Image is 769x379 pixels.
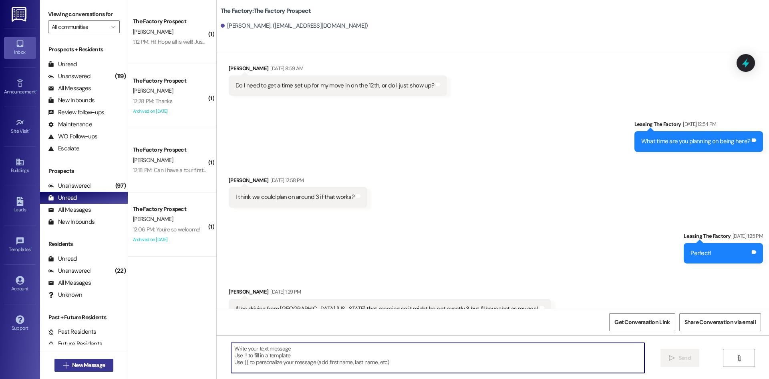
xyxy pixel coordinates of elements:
[133,77,207,85] div: The Factory Prospect
[48,120,92,129] div: Maintenance
[48,267,91,275] div: Unanswered
[72,361,105,369] span: New Message
[31,245,32,251] span: •
[133,17,207,26] div: The Factory Prospect
[48,72,91,81] div: Unanswered
[48,182,91,190] div: Unanswered
[29,127,30,133] span: •
[48,132,97,141] div: WO Follow-ups
[229,288,552,299] div: [PERSON_NAME]
[221,22,368,30] div: [PERSON_NAME]. ([EMAIL_ADDRESS][DOMAIN_NAME])
[48,144,79,153] div: Escalate
[48,328,97,336] div: Past Residents
[731,232,763,240] div: [DATE] 1:25 PM
[36,88,37,93] span: •
[641,137,750,146] div: What time are you planning on being here?
[133,146,207,154] div: The Factory Prospect
[736,355,742,361] i: 
[54,359,114,372] button: New Message
[133,38,437,45] div: 1:12 PM: Hi! Hope all is well! Just wanted to check in and see if there was any info on where my ...
[229,176,367,187] div: [PERSON_NAME]
[48,340,102,348] div: Future Residents
[4,195,36,216] a: Leads
[48,8,120,20] label: Viewing conversations for
[236,305,539,313] div: I'll be driving from [GEOGRAPHIC_DATA] [US_STATE] that morning so it might be not exactly 3 but I...
[40,313,128,322] div: Past + Future Residents
[48,218,95,226] div: New Inbounds
[132,106,208,116] div: Archived on [DATE]
[690,249,711,257] div: Perfect!
[133,156,173,164] span: [PERSON_NAME]
[268,64,303,73] div: [DATE] 8:59 AM
[133,226,200,233] div: 12:06 PM: You're so welcome!
[236,81,434,90] div: Do I need to get a time set up for my move in on the 12th, or do I just show up?
[12,7,28,22] img: ResiDesk Logo
[669,355,675,361] i: 
[221,7,311,15] b: The Factory: The Factory Prospect
[48,84,91,93] div: All Messages
[52,20,107,33] input: All communities
[133,205,207,213] div: The Factory Prospect
[678,354,691,362] span: Send
[48,255,77,263] div: Unread
[40,240,128,248] div: Residents
[679,313,761,331] button: Share Conversation via email
[4,274,36,295] a: Account
[268,176,304,184] div: [DATE] 12:58 PM
[229,64,447,75] div: [PERSON_NAME]
[133,97,172,105] div: 12:28 PM: Thanks
[48,206,91,214] div: All Messages
[133,215,173,223] span: [PERSON_NAME]
[4,313,36,334] a: Support
[63,362,69,369] i: 
[113,70,128,83] div: (119)
[4,116,36,138] a: Site Visit •
[614,318,670,326] span: Get Conversation Link
[113,265,128,277] div: (22)
[40,167,128,175] div: Prospects
[48,108,104,117] div: Review follow-ups
[684,232,763,243] div: Leasing The Factory
[609,313,675,331] button: Get Conversation Link
[113,180,128,192] div: (97)
[111,24,115,30] i: 
[4,37,36,59] a: Inbox
[48,194,77,202] div: Unread
[133,166,330,174] div: 12:18 PM: Can I have a tour first before I sign up for an application? Im available [DATE]!
[48,60,77,69] div: Unread
[4,155,36,177] a: Buildings
[681,120,716,128] div: [DATE] 12:54 PM
[268,288,301,296] div: [DATE] 1:29 PM
[684,318,756,326] span: Share Conversation via email
[634,120,763,131] div: Leasing The Factory
[48,291,82,299] div: Unknown
[132,235,208,245] div: Archived on [DATE]
[48,96,95,105] div: New Inbounds
[660,349,699,367] button: Send
[133,87,173,94] span: [PERSON_NAME]
[40,45,128,54] div: Prospects + Residents
[133,28,173,35] span: [PERSON_NAME]
[4,234,36,256] a: Templates •
[48,279,91,287] div: All Messages
[236,193,354,201] div: I think we could plan on around 3 if that works?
